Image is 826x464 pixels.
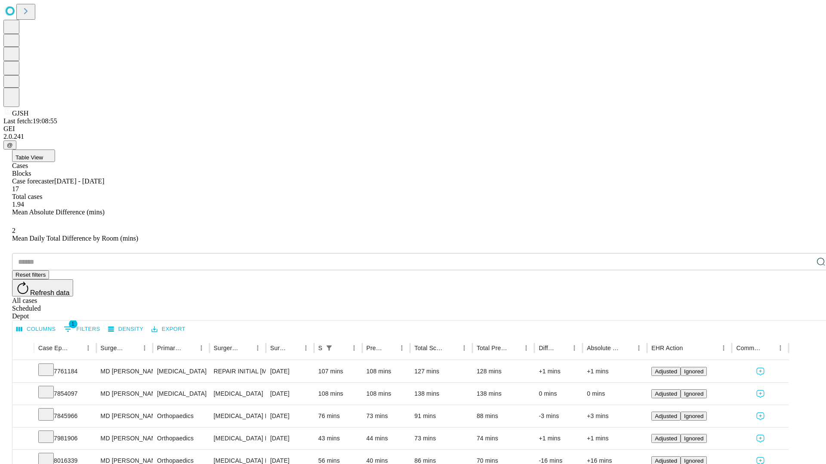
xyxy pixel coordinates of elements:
[12,235,138,242] span: Mean Daily Total Difference by Room (mins)
[183,342,195,354] button: Sort
[3,133,823,140] div: 2.0.241
[348,342,360,354] button: Menu
[38,405,92,427] div: 7845966
[367,345,383,351] div: Predicted In Room Duration
[323,342,335,354] button: Show filters
[633,342,645,354] button: Menu
[367,360,406,382] div: 108 mins
[195,342,207,354] button: Menu
[414,383,468,405] div: 138 mins
[101,405,148,427] div: MD [PERSON_NAME] [PERSON_NAME]
[157,360,205,382] div: [MEDICAL_DATA]
[17,431,30,446] button: Expand
[477,383,530,405] div: 138 mins
[270,360,310,382] div: [DATE]
[539,360,578,382] div: +1 mins
[101,345,126,351] div: Surgeon Name
[477,427,530,449] div: 74 mins
[270,405,310,427] div: [DATE]
[367,383,406,405] div: 108 mins
[38,383,92,405] div: 7854097
[70,342,82,354] button: Sort
[651,412,681,421] button: Adjusted
[520,342,532,354] button: Menu
[587,405,643,427] div: +3 mins
[414,405,468,427] div: 91 mins
[762,342,774,354] button: Sort
[3,125,823,133] div: GEI
[126,342,139,354] button: Sort
[270,345,287,351] div: Surgery Date
[101,383,148,405] div: MD [PERSON_NAME] E Md
[101,427,148,449] div: MD [PERSON_NAME] [PERSON_NAME]
[568,342,580,354] button: Menu
[414,427,468,449] div: 73 mins
[774,342,786,354] button: Menu
[318,383,358,405] div: 108 mins
[240,342,252,354] button: Sort
[12,193,42,200] span: Total cases
[300,342,312,354] button: Menu
[539,383,578,405] div: 0 mins
[367,427,406,449] div: 44 mins
[477,405,530,427] div: 88 mins
[684,435,703,442] span: Ignored
[12,185,19,192] span: 17
[477,360,530,382] div: 128 mins
[323,342,335,354] div: 1 active filter
[17,364,30,379] button: Expand
[54,177,104,185] span: [DATE] - [DATE]
[12,279,73,296] button: Refresh data
[15,154,43,161] span: Table View
[414,345,445,351] div: Total Scheduled Duration
[651,367,681,376] button: Adjusted
[288,342,300,354] button: Sort
[318,405,358,427] div: 76 mins
[38,360,92,382] div: 7761184
[681,434,707,443] button: Ignored
[681,412,707,421] button: Ignored
[214,345,239,351] div: Surgery Name
[684,368,703,375] span: Ignored
[684,413,703,419] span: Ignored
[414,360,468,382] div: 127 mins
[69,320,77,328] span: 1
[508,342,520,354] button: Sort
[539,427,578,449] div: +1 mins
[7,142,13,148] span: @
[446,342,458,354] button: Sort
[587,360,643,382] div: +1 mins
[621,342,633,354] button: Sort
[12,110,28,117] span: GJSH
[587,427,643,449] div: +1 mins
[318,345,322,351] div: Scheduled In Room Duration
[14,323,58,336] button: Select columns
[62,322,102,336] button: Show filters
[556,342,568,354] button: Sort
[655,391,677,397] span: Adjusted
[30,289,70,296] span: Refresh data
[214,405,262,427] div: [MEDICAL_DATA] MEDIAL OR LATERAL MENISCECTOMY
[736,345,761,351] div: Comments
[157,345,182,351] div: Primary Service
[681,367,707,376] button: Ignored
[157,383,205,405] div: [MEDICAL_DATA]
[12,208,105,216] span: Mean Absolute Difference (mins)
[318,427,358,449] div: 43 mins
[12,227,15,234] span: 2
[318,360,358,382] div: 107 mins
[684,342,696,354] button: Sort
[12,201,24,208] span: 1.94
[38,427,92,449] div: 7981906
[539,405,578,427] div: -3 mins
[655,413,677,419] span: Adjusted
[655,368,677,375] span: Adjusted
[214,427,262,449] div: [MEDICAL_DATA] RELEASE
[477,345,508,351] div: Total Predicted Duration
[106,323,146,336] button: Density
[684,458,703,464] span: Ignored
[587,345,620,351] div: Absolute Difference
[270,427,310,449] div: [DATE]
[587,383,643,405] div: 0 mins
[12,270,49,279] button: Reset filters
